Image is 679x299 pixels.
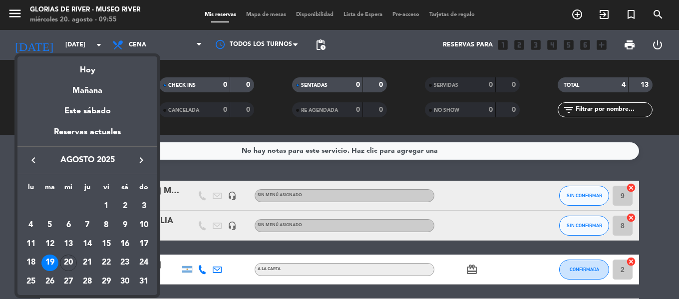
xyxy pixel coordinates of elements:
[79,236,96,253] div: 14
[134,235,153,254] td: 17 de agosto de 2025
[40,182,59,197] th: martes
[132,154,150,167] button: keyboard_arrow_right
[27,154,39,166] i: keyboard_arrow_left
[78,272,97,291] td: 28 de agosto de 2025
[22,236,39,253] div: 11
[59,182,78,197] th: miércoles
[98,198,115,215] div: 1
[41,255,58,272] div: 19
[116,255,133,272] div: 23
[22,217,39,234] div: 4
[98,236,115,253] div: 15
[41,236,58,253] div: 12
[22,255,39,272] div: 18
[60,236,77,253] div: 13
[97,235,116,254] td: 15 de agosto de 2025
[40,254,59,273] td: 19 de agosto de 2025
[98,273,115,290] div: 29
[97,272,116,291] td: 29 de agosto de 2025
[42,154,132,167] span: agosto 2025
[60,217,77,234] div: 6
[97,197,116,216] td: 1 de agosto de 2025
[17,126,157,146] div: Reservas actuales
[59,235,78,254] td: 13 de agosto de 2025
[40,216,59,235] td: 5 de agosto de 2025
[24,154,42,167] button: keyboard_arrow_left
[97,216,116,235] td: 8 de agosto de 2025
[116,273,133,290] div: 30
[134,216,153,235] td: 10 de agosto de 2025
[41,217,58,234] div: 5
[116,198,133,215] div: 2
[22,273,39,290] div: 25
[59,254,78,273] td: 20 de agosto de 2025
[134,182,153,197] th: domingo
[59,272,78,291] td: 27 de agosto de 2025
[21,254,40,273] td: 18 de agosto de 2025
[78,216,97,235] td: 7 de agosto de 2025
[116,272,135,291] td: 30 de agosto de 2025
[78,254,97,273] td: 21 de agosto de 2025
[60,273,77,290] div: 27
[17,56,157,77] div: Hoy
[116,197,135,216] td: 2 de agosto de 2025
[116,254,135,273] td: 23 de agosto de 2025
[116,217,133,234] div: 9
[116,216,135,235] td: 9 de agosto de 2025
[41,273,58,290] div: 26
[79,217,96,234] div: 7
[135,255,152,272] div: 24
[21,235,40,254] td: 11 de agosto de 2025
[21,182,40,197] th: lunes
[135,236,152,253] div: 17
[21,272,40,291] td: 25 de agosto de 2025
[97,254,116,273] td: 22 de agosto de 2025
[134,197,153,216] td: 3 de agosto de 2025
[135,154,147,166] i: keyboard_arrow_right
[60,255,77,272] div: 20
[79,273,96,290] div: 28
[21,216,40,235] td: 4 de agosto de 2025
[135,198,152,215] div: 3
[79,255,96,272] div: 21
[40,235,59,254] td: 12 de agosto de 2025
[98,255,115,272] div: 22
[40,272,59,291] td: 26 de agosto de 2025
[116,182,135,197] th: sábado
[134,272,153,291] td: 31 de agosto de 2025
[17,77,157,97] div: Mañana
[17,97,157,125] div: Este sábado
[135,217,152,234] div: 10
[78,235,97,254] td: 14 de agosto de 2025
[98,217,115,234] div: 8
[97,182,116,197] th: viernes
[134,254,153,273] td: 24 de agosto de 2025
[21,197,97,216] td: AGO.
[135,273,152,290] div: 31
[59,216,78,235] td: 6 de agosto de 2025
[116,236,133,253] div: 16
[78,182,97,197] th: jueves
[116,235,135,254] td: 16 de agosto de 2025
